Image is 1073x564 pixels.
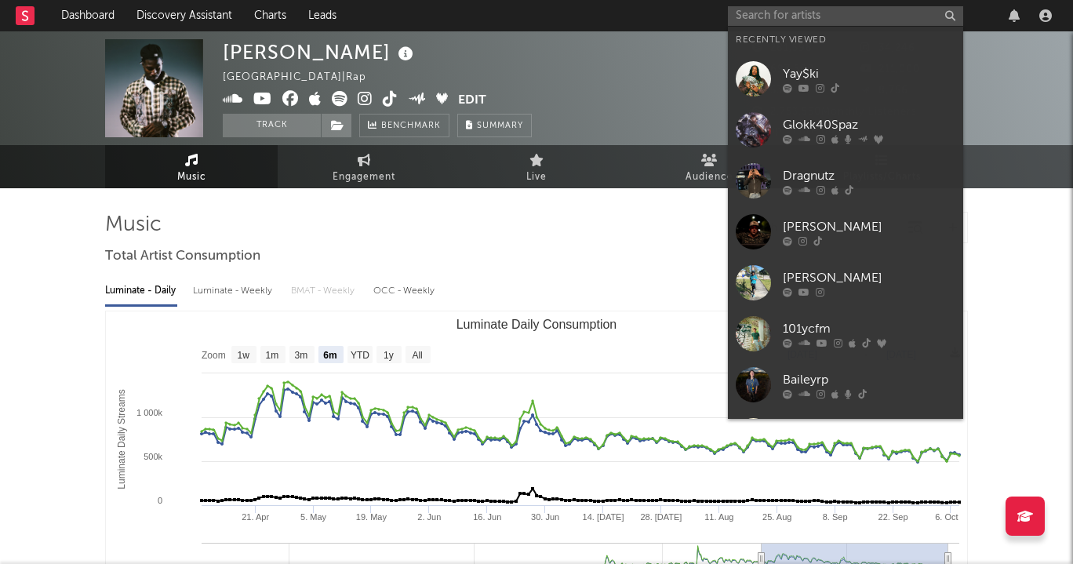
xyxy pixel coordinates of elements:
text: 2. Jun [417,512,441,522]
text: 19. May [356,512,387,522]
div: Baileyrp [783,370,955,389]
text: Luminate Daily Consumption [456,318,617,331]
text: 16. Jun [473,512,501,522]
a: 101ycfm [728,308,963,359]
a: [PERSON_NAME] [728,206,963,257]
div: [PERSON_NAME] [223,39,417,65]
text: 5. May [300,512,327,522]
text: 3m [295,350,308,361]
span: Benchmark [381,117,441,136]
a: Audience [623,145,795,188]
a: Yay$ki [728,53,963,104]
text: 1y [384,350,394,361]
input: Search for artists [728,6,963,26]
text: 1 000k [136,408,163,417]
text: 1w [238,350,250,361]
span: Live [526,168,547,187]
a: Benchmark [359,114,449,137]
span: Summary [477,122,523,130]
div: Yay$ki [783,64,955,83]
text: Zoom [202,350,226,361]
a: Live [450,145,623,188]
button: Edit [458,91,486,111]
text: 28. [DATE] [640,512,682,522]
a: Engagement [278,145,450,188]
text: 0 [158,496,162,505]
span: Music [177,168,206,187]
span: Total Artist Consumption [105,247,260,266]
button: Summary [457,114,532,137]
text: 6. Oct [935,512,958,522]
a: [PERSON_NAME] [728,410,963,461]
text: 1m [266,350,279,361]
div: [PERSON_NAME] [783,268,955,287]
div: [GEOGRAPHIC_DATA] | Rap [223,68,384,87]
text: 25. Aug [762,512,791,522]
text: YTD [351,350,369,361]
a: Music [105,145,278,188]
a: [PERSON_NAME] [728,257,963,308]
a: Glokk40Spaz [728,104,963,155]
a: Baileyrp [728,359,963,410]
div: OCC - Weekly [373,278,436,304]
div: Luminate - Daily [105,278,177,304]
div: [PERSON_NAME] [783,217,955,236]
span: Audience [686,168,733,187]
div: Luminate - Weekly [193,278,275,304]
span: Engagement [333,168,395,187]
div: Recently Viewed [736,31,955,49]
text: 21. Apr [242,512,269,522]
div: Glokk40Spaz [783,115,955,134]
text: All [412,350,422,361]
text: 8. Sep [823,512,848,522]
text: 14. [DATE] [583,512,624,522]
a: Dragnutz [728,155,963,206]
button: Track [223,114,321,137]
text: 6m [323,350,336,361]
div: 101ycfm [783,319,955,338]
div: Dragnutz [783,166,955,185]
text: Luminate Daily Streams [116,389,127,489]
text: 30. Jun [531,512,559,522]
text: 500k [144,452,162,461]
text: 22. Sep [878,512,908,522]
text: 11. Aug [704,512,733,522]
